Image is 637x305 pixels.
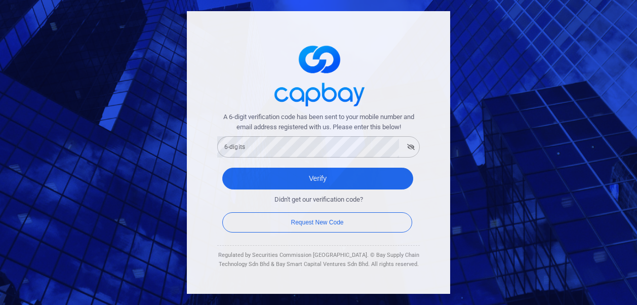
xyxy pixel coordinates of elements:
span: A 6-digit verification code has been sent to your mobile number and email address registered with... [217,112,420,133]
button: Request New Code [222,212,412,233]
div: Regulated by Securities Commission [GEOGRAPHIC_DATA]. © Bay Supply Chain Technology Sdn Bhd & Bay... [217,251,420,269]
button: Verify [222,168,413,189]
span: Didn't get our verification code? [274,195,363,205]
img: logo [268,36,369,112]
